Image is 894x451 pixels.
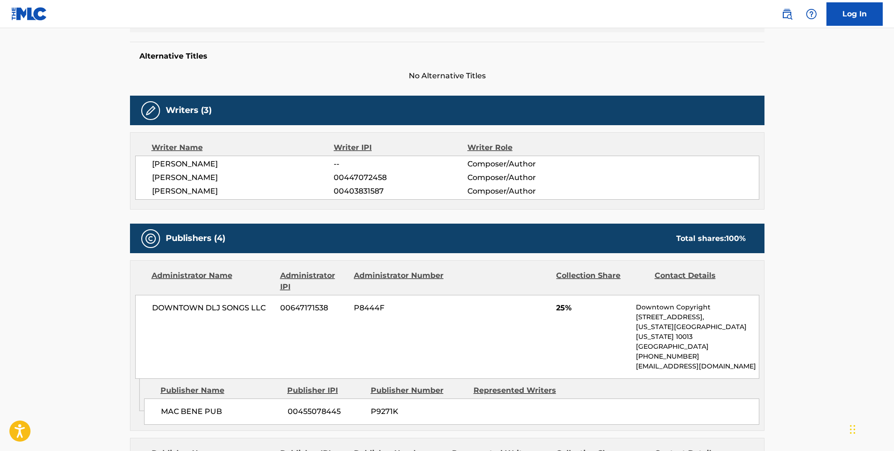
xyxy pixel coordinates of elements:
[655,270,746,293] div: Contact Details
[802,5,821,23] div: Help
[334,142,467,153] div: Writer IPI
[334,172,467,183] span: 00447072458
[166,105,212,116] h5: Writers (3)
[847,406,894,451] iframe: Chat Widget
[288,406,364,417] span: 00455078445
[161,406,281,417] span: MAC BENE PUB
[636,302,758,312] p: Downtown Copyright
[474,385,569,396] div: Represented Writers
[280,270,347,293] div: Administrator IPI
[152,302,274,314] span: DOWNTOWN DLJ SONGS LLC
[676,233,746,244] div: Total shares:
[371,385,466,396] div: Publisher Number
[806,8,817,20] img: help
[354,270,445,293] div: Administrator Number
[467,172,589,183] span: Composer/Author
[726,234,746,243] span: 100 %
[11,7,47,21] img: MLC Logo
[636,312,758,322] p: [STREET_ADDRESS],
[145,233,156,244] img: Publishers
[826,2,883,26] a: Log In
[467,186,589,197] span: Composer/Author
[334,186,467,197] span: 00403831587
[467,158,589,170] span: Composer/Author
[354,302,445,314] span: P8444F
[636,361,758,371] p: [EMAIL_ADDRESS][DOMAIN_NAME]
[152,142,334,153] div: Writer Name
[371,406,466,417] span: P9271K
[152,186,334,197] span: [PERSON_NAME]
[636,322,758,342] p: [US_STATE][GEOGRAPHIC_DATA][US_STATE] 10013
[287,385,364,396] div: Publisher IPI
[556,270,647,293] div: Collection Share
[130,70,764,82] span: No Alternative Titles
[152,172,334,183] span: [PERSON_NAME]
[166,233,225,244] h5: Publishers (4)
[778,5,796,23] a: Public Search
[636,342,758,352] p: [GEOGRAPHIC_DATA]
[781,8,793,20] img: search
[850,415,856,443] div: Drag
[152,158,334,170] span: [PERSON_NAME]
[334,158,467,170] span: --
[152,270,273,293] div: Administrator Name
[160,385,280,396] div: Publisher Name
[636,352,758,361] p: [PHONE_NUMBER]
[467,142,589,153] div: Writer Role
[139,52,755,61] h5: Alternative Titles
[280,302,347,314] span: 00647171538
[556,302,629,314] span: 25%
[145,105,156,116] img: Writers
